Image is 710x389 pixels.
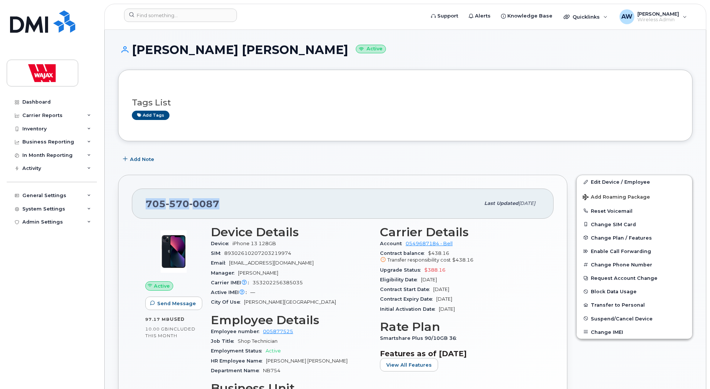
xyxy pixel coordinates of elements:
button: Transfer to Personal [577,298,692,311]
span: [PERSON_NAME] [PERSON_NAME] [266,358,348,364]
h1: [PERSON_NAME] [PERSON_NAME] [118,43,692,56]
span: City Of Use [211,299,244,305]
span: Contract Expiry Date [380,296,436,302]
span: Carrier IMEI [211,280,253,285]
span: used [170,316,185,322]
span: 97.17 MB [145,317,170,322]
span: SIM [211,250,224,256]
span: [DATE] [519,200,535,206]
span: Contract balance [380,250,428,256]
span: Active IMEI [211,290,250,295]
span: [DATE] [421,277,437,282]
span: 353202256385035 [253,280,303,285]
span: [PERSON_NAME][GEOGRAPHIC_DATA] [244,299,336,305]
span: Transfer responsibility cost [387,257,451,263]
span: Active [266,348,281,354]
span: 570 [166,198,189,209]
span: Last updated [484,200,519,206]
span: Initial Activation Date [380,306,439,312]
h3: Employee Details [211,313,371,327]
span: Eligibility Date [380,277,421,282]
button: Change Plan / Features [577,231,692,244]
span: Upgrade Status [380,267,424,273]
span: [PERSON_NAME] [238,270,278,276]
small: Active [356,45,386,53]
span: Employment Status [211,348,266,354]
button: Block Data Usage [577,285,692,298]
h3: Device Details [211,225,371,239]
span: Job Title [211,338,238,344]
span: — [250,290,255,295]
span: Manager [211,270,238,276]
span: [DATE] [433,287,449,292]
button: Change IMEI [577,325,692,339]
span: Suspend/Cancel Device [591,316,653,321]
a: 0549687184 - Bell [406,241,453,246]
span: Add Note [130,156,154,163]
span: Shop Technician [238,338,278,344]
button: Add Note [118,152,161,166]
span: Employee number [211,329,263,334]
span: Smartshare Plus 90/10GB 36 [380,335,460,341]
span: Department Name [211,368,263,373]
span: View All Features [386,361,432,369]
a: 005877525 [263,329,293,334]
span: $388.16 [424,267,446,273]
span: NB754 [263,368,280,373]
span: 89302610207203219974 [224,250,291,256]
span: Change Plan / Features [591,235,652,240]
span: [DATE] [439,306,455,312]
span: Email [211,260,229,266]
button: View All Features [380,358,438,371]
h3: Tags List [132,98,679,107]
span: iPhone 13 128GB [232,241,276,246]
button: Suspend/Cancel Device [577,312,692,325]
span: Account [380,241,406,246]
button: Change Phone Number [577,258,692,271]
button: Add Roaming Package [577,189,692,204]
span: $438.16 [380,250,540,264]
span: 10.00 GB [145,326,168,332]
button: Change SIM Card [577,218,692,231]
span: Contract Start Date [380,287,433,292]
span: Send Message [157,300,196,307]
button: Enable Call Forwarding [577,244,692,258]
a: Edit Device / Employee [577,175,692,189]
span: 705 [146,198,219,209]
button: Send Message [145,297,202,310]
button: Reset Voicemail [577,204,692,218]
h3: Rate Plan [380,320,540,333]
span: HR Employee Name [211,358,266,364]
h3: Features as of [DATE] [380,349,540,358]
span: Device [211,241,232,246]
a: Add tags [132,111,169,120]
span: [DATE] [436,296,452,302]
span: [EMAIL_ADDRESS][DOMAIN_NAME] [229,260,314,266]
span: Active [154,282,170,290]
h3: Carrier Details [380,225,540,239]
span: included this month [145,326,196,338]
span: Add Roaming Package [583,194,650,201]
span: $438.16 [452,257,473,263]
span: Enable Call Forwarding [591,249,651,254]
img: image20231002-3703462-1ig824h.jpeg [151,229,196,274]
button: Request Account Change [577,271,692,285]
span: 0087 [189,198,219,209]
